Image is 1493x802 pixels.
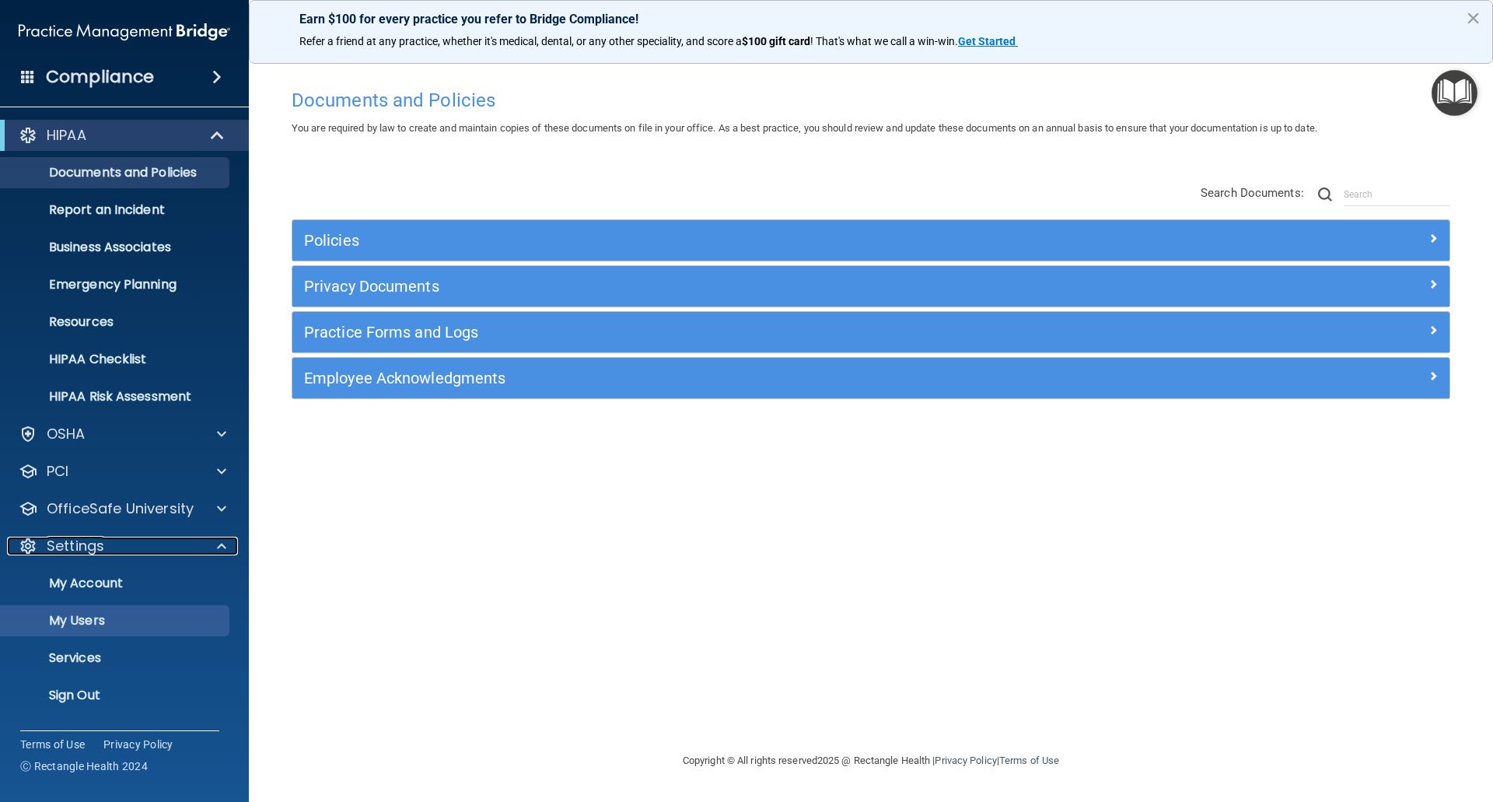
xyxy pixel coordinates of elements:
p: Report an Incident [10,202,222,218]
a: Privacy Policy [935,755,996,766]
p: OSHA [47,425,86,443]
a: Privacy Policy [103,737,173,752]
img: PMB logo [19,16,230,47]
a: OfficeSafe University [19,499,226,518]
p: HIPAA Checklist [10,352,222,367]
p: Services [10,650,222,666]
a: PCI [19,462,226,481]
div: Copyright © All rights reserved 2025 @ Rectangle Health | | [587,736,1155,786]
a: Employee Acknowledgments [304,366,1438,390]
p: OfficeSafe University [47,499,194,518]
p: Sign Out [10,688,222,703]
span: Refer a friend at any practice, whether it's medical, dental, or any other speciality, and score a [299,35,742,47]
h5: Practice Forms and Logs [304,324,1149,341]
h5: Policies [304,232,1149,249]
h5: Employee Acknowledgments [304,369,1149,387]
a: OSHA [19,425,226,443]
p: Business Associates [10,240,222,255]
h4: Compliance [46,66,154,88]
p: Emergency Planning [10,277,222,292]
button: Close [1466,5,1481,30]
span: You are required by law to create and maintain copies of these documents on file in your office. ... [292,122,1317,134]
span: ! That's what we call a win-win. [810,35,958,47]
span: Search Documents: [1201,186,1304,200]
a: Get Started [958,35,1018,47]
p: PCI [47,462,68,481]
p: HIPAA [47,126,86,145]
strong: $100 gift card [742,35,810,47]
h5: Privacy Documents [304,278,1149,295]
img: ic-search.3b580494.png [1318,187,1332,201]
a: HIPAA [19,126,226,145]
p: Documents and Policies [10,165,222,180]
p: Earn $100 for every practice you refer to Bridge Compliance! [299,12,1442,26]
a: Privacy Documents [304,274,1438,299]
p: My Users [10,613,222,629]
a: Policies [304,228,1438,253]
p: HIPAA Risk Assessment [10,389,222,405]
span: Ⓒ Rectangle Health 2024 [20,758,148,774]
button: Open Resource Center [1432,70,1477,116]
p: Resources [10,314,222,330]
h4: Documents and Policies [292,90,1450,110]
p: My Account [10,576,222,591]
a: Terms of Use [20,737,85,752]
strong: Get Started [958,35,1016,47]
input: Search [1344,183,1450,206]
p: Settings [47,537,104,555]
a: Terms of Use [999,755,1059,766]
a: Settings [19,537,226,555]
a: Practice Forms and Logs [304,320,1438,345]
